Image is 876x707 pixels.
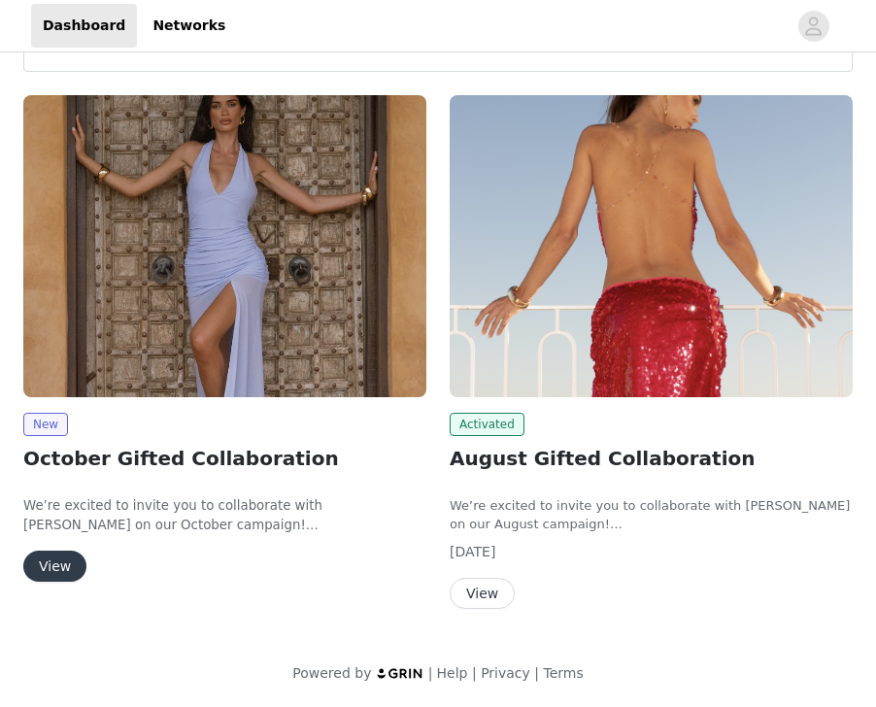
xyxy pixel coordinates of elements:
[292,665,371,681] span: Powered by
[481,665,530,681] a: Privacy
[23,444,426,473] h2: October Gifted Collaboration
[472,665,477,681] span: |
[437,665,468,681] a: Help
[450,413,524,436] span: Activated
[31,4,137,48] a: Dashboard
[23,95,426,397] img: Peppermayo EU
[23,498,322,532] span: We’re excited to invite you to collaborate with [PERSON_NAME] on our October campaign!
[450,95,853,397] img: Peppermayo EU
[428,665,433,681] span: |
[534,665,539,681] span: |
[450,544,495,559] span: [DATE]
[23,413,68,436] span: New
[23,559,86,574] a: View
[23,551,86,582] button: View
[450,578,515,609] button: View
[376,667,424,680] img: logo
[450,496,853,534] p: We’re excited to invite you to collaborate with [PERSON_NAME] on our August campaign!
[543,665,583,681] a: Terms
[804,11,823,42] div: avatar
[141,4,237,48] a: Networks
[450,444,853,473] h2: August Gifted Collaboration
[450,587,515,601] a: View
